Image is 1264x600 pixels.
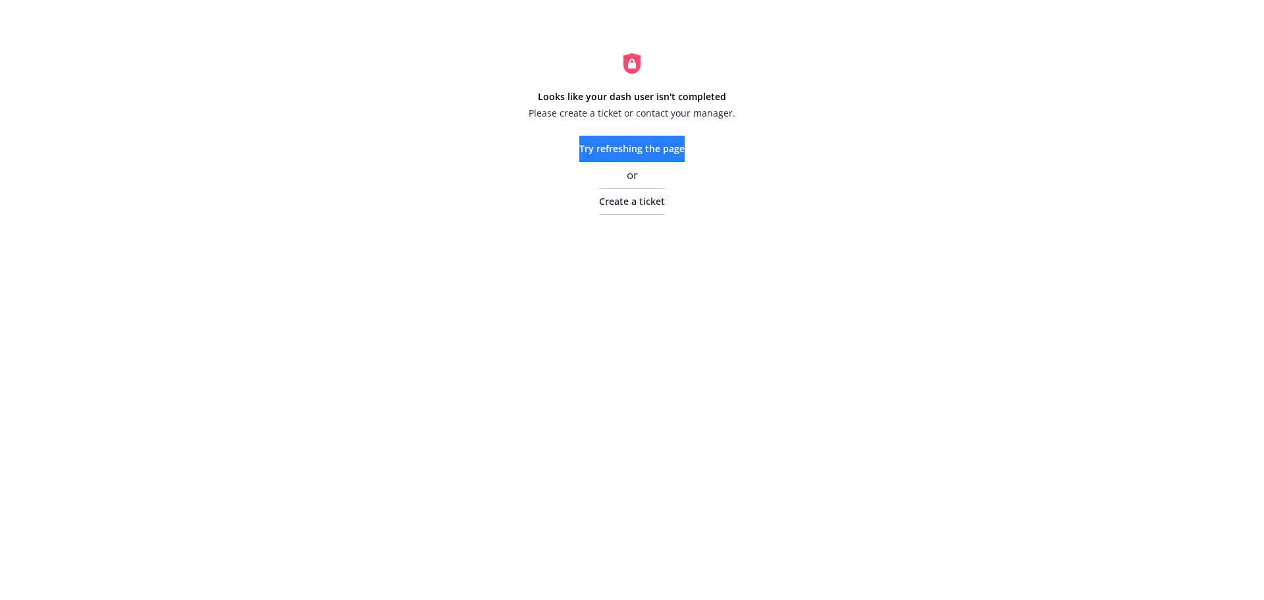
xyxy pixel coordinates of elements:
[579,142,685,155] span: Try refreshing the page
[599,188,665,215] a: Create a ticket
[579,136,685,162] button: Try refreshing the page
[599,195,665,207] span: Create a ticket
[538,90,726,103] strong: Looks like your dash user isn't completed
[627,167,638,183] span: or
[529,106,735,120] span: Please create a ticket or contact your manager.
